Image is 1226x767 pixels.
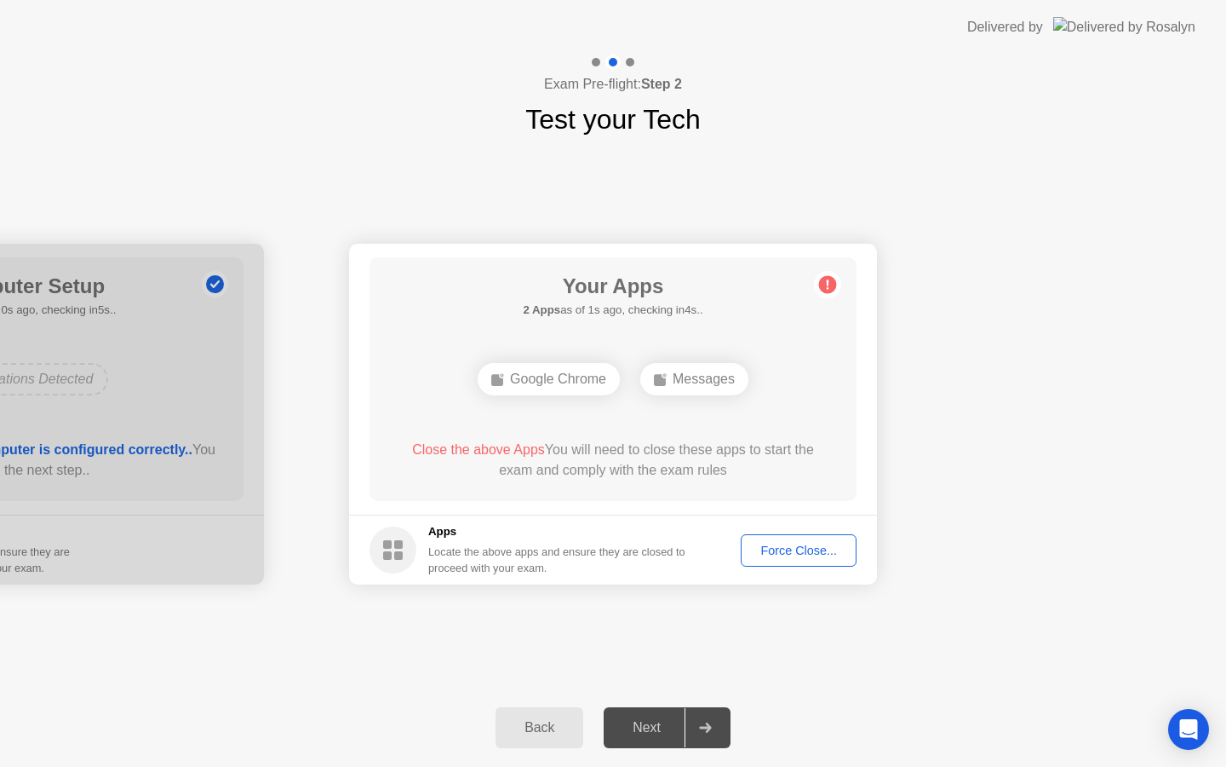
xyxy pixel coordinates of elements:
[1168,709,1209,750] div: Open Intercom Messenger
[523,302,702,319] h5: as of 1s ago, checking in4s..
[640,363,748,395] div: Messages
[967,17,1043,37] div: Delivered by
[428,523,686,540] h5: Apps
[609,720,685,735] div: Next
[544,74,682,95] h4: Exam Pre-flight:
[525,99,701,140] h1: Test your Tech
[428,544,686,576] div: Locate the above apps and ensure they are closed to proceed with your exam.
[478,363,620,395] div: Google Chrome
[496,707,583,748] button: Back
[501,720,578,735] div: Back
[523,303,560,316] b: 2 Apps
[747,544,851,557] div: Force Close...
[604,707,730,748] button: Next
[1053,17,1195,37] img: Delivered by Rosalyn
[641,77,682,91] b: Step 2
[394,440,833,481] div: You will need to close these apps to start the exam and comply with the exam rules
[523,271,702,302] h1: Your Apps
[741,534,856,567] button: Force Close...
[412,442,545,457] span: Close the above Apps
